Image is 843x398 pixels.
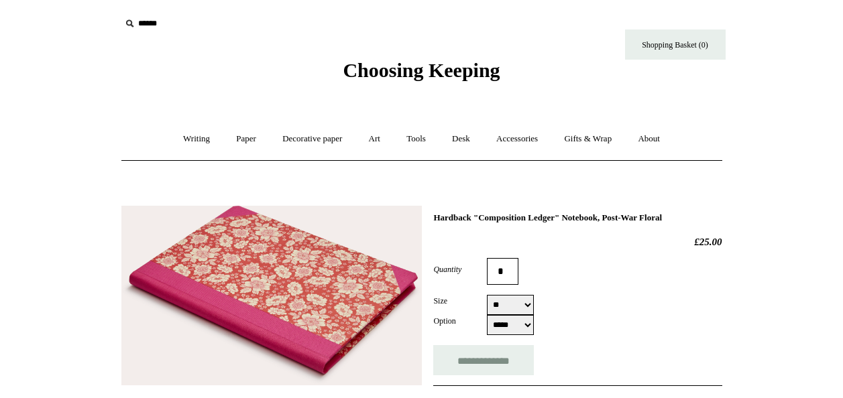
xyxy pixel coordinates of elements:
a: Writing [171,121,222,157]
a: Choosing Keeping [343,70,500,79]
a: Accessories [484,121,550,157]
label: Option [433,315,487,327]
a: Paper [224,121,268,157]
a: Gifts & Wrap [552,121,624,157]
a: Desk [440,121,482,157]
h1: Hardback "Composition Ledger" Notebook, Post-War Floral [433,212,722,223]
label: Quantity [433,263,487,275]
a: Tools [394,121,438,157]
span: Choosing Keeping [343,59,500,81]
a: Art [357,121,392,157]
a: Decorative paper [270,121,354,157]
label: Size [433,295,487,307]
h2: £25.00 [433,236,722,248]
a: About [626,121,672,157]
img: Hardback "Composition Ledger" Notebook, Post-War Floral [121,206,422,386]
a: Shopping Basket (0) [625,29,726,60]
